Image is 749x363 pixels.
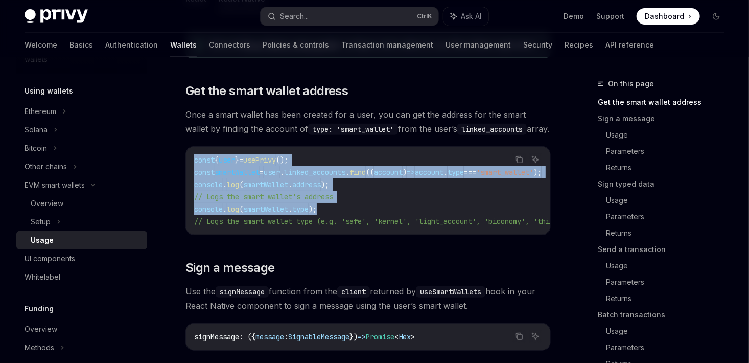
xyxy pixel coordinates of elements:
span: console [194,205,223,214]
a: Returns [606,290,733,307]
code: signMessage [216,286,269,298]
span: log [227,180,239,189]
button: Ask AI [443,7,488,26]
div: Search... [280,10,309,22]
a: Whitelabel [16,268,147,286]
a: Support [596,11,624,21]
span: Dashboard [645,11,684,21]
span: ) [403,168,407,177]
span: . [223,180,227,189]
a: Wallets [170,33,197,57]
a: Dashboard [637,8,700,25]
span: . [288,205,292,214]
span: Get the smart wallet address [185,83,348,99]
div: Whitelabel [25,271,60,283]
button: Copy the contents from the code block [512,153,526,166]
div: Usage [31,234,54,246]
code: client [337,286,370,298]
span: Ctrl K [417,12,432,20]
div: UI components [25,253,75,265]
span: (( [366,168,374,177]
button: Copy the contents from the code block [512,330,526,343]
code: type: 'smart_wallet' [308,124,398,135]
div: Overview [25,323,57,335]
span: const [194,155,215,165]
a: API reference [605,33,654,57]
a: Returns [606,160,733,176]
a: Overview [16,320,147,338]
span: // Logs the smart wallet's address [194,192,333,201]
div: Other chains [25,161,67,173]
a: Usage [606,192,733,209]
span: }) [349,332,358,342]
button: Ask AI [529,330,542,343]
span: ); [533,168,542,177]
span: = [239,155,243,165]
div: Setup [31,216,51,228]
span: = [260,168,264,177]
span: type [448,168,464,177]
span: . [280,168,284,177]
span: 'smart_wallet' [476,168,533,177]
span: ); [321,180,329,189]
span: signMessage [194,332,239,342]
a: Parameters [606,339,733,356]
span: ); [309,205,317,214]
a: Transaction management [341,33,433,57]
span: : ({ [239,332,255,342]
a: Parameters [606,143,733,160]
a: Usage [16,231,147,249]
span: console [194,180,223,189]
span: . [345,168,349,177]
a: Usage [606,127,733,143]
a: Security [523,33,552,57]
span: smartWallet [215,168,260,177]
span: find [349,168,366,177]
span: Sign a message [185,260,275,276]
span: . [223,205,227,214]
a: Get the smart wallet address [598,94,733,110]
span: { [215,155,219,165]
span: smartWallet [243,205,288,214]
span: Hex [399,332,411,342]
a: Returns [606,225,733,241]
span: < [394,332,399,342]
a: Batch transactions [598,307,733,323]
a: Policies & controls [263,33,329,57]
a: Sign typed data [598,176,733,192]
a: Usage [606,323,733,339]
span: linked_accounts [284,168,345,177]
a: Sign a message [598,110,733,127]
span: user [219,155,235,165]
span: : [284,332,288,342]
div: Methods [25,342,54,354]
span: const [194,168,215,177]
span: Ask AI [461,11,481,21]
span: => [407,168,415,177]
a: User management [446,33,511,57]
code: linked_accounts [457,124,527,135]
h5: Using wallets [25,85,73,97]
a: Basics [69,33,93,57]
span: Once a smart wallet has been created for a user, you can get the address for the smart wallet by ... [185,107,551,136]
button: Toggle dark mode [708,8,724,25]
span: account [415,168,443,177]
span: address [292,180,321,189]
span: Promise [366,332,394,342]
span: smartWallet [243,180,288,189]
span: SignableMessage [288,332,349,342]
a: Overview [16,194,147,213]
button: Search...CtrlK [261,7,438,26]
span: . [288,180,292,189]
a: UI components [16,249,147,268]
button: Ask AI [529,153,542,166]
a: Welcome [25,33,57,57]
span: ( [239,205,243,214]
span: > [411,332,415,342]
span: => [358,332,366,342]
span: === [464,168,476,177]
a: Parameters [606,209,733,225]
span: Use the function from the returned by hook in your React Native component to sign a message using... [185,284,551,313]
a: Demo [564,11,584,21]
div: Solana [25,124,48,136]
